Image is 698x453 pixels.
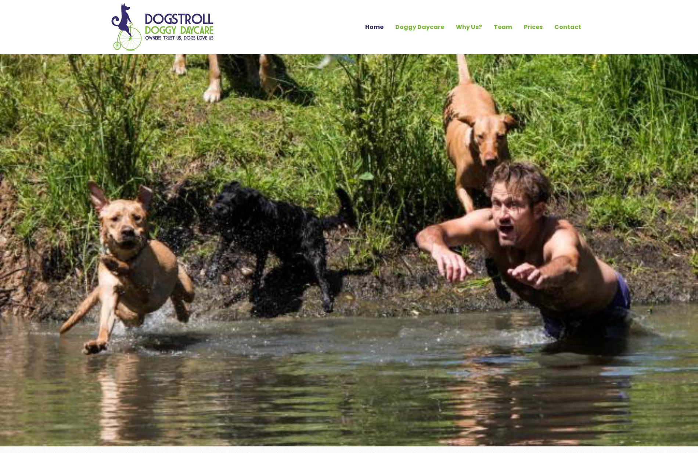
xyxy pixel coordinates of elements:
[111,3,214,51] img: Home
[450,21,488,33] a: Why Us?
[548,21,587,33] a: Contact
[359,21,389,33] a: Home
[518,21,548,33] a: Prices
[488,21,518,33] a: Team
[389,21,450,33] a: Doggy Daycare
